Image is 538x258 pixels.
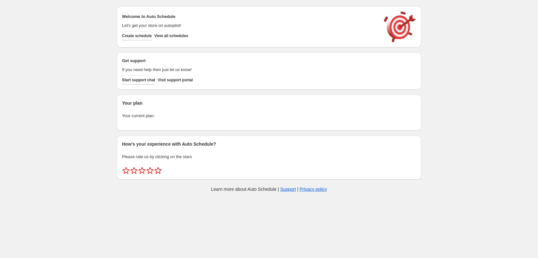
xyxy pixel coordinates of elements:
[122,58,378,64] h2: Get support
[154,31,188,40] button: View all schedules
[122,77,155,83] span: Start support chat
[154,33,188,38] span: View all schedules
[122,13,378,20] h2: Welcome to Auto Schedule
[158,76,193,85] a: Visit support portal
[122,100,416,106] h2: Your plan
[280,187,296,192] a: Support
[122,141,416,147] h2: How's your experience with Auto Schedule?
[300,187,327,192] a: Privacy policy
[158,77,193,83] span: Visit support portal
[122,33,152,38] span: Create schedule
[122,67,378,73] p: If you need help then just let us know!
[122,22,378,29] p: Let's get your store on autopilot!
[211,186,327,192] p: Learn more about Auto Schedule | |
[122,76,155,85] a: Start support chat
[122,31,152,40] button: Create schedule
[122,113,416,119] p: Your current plan:
[122,154,416,160] p: Please rate us by clicking on the stars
